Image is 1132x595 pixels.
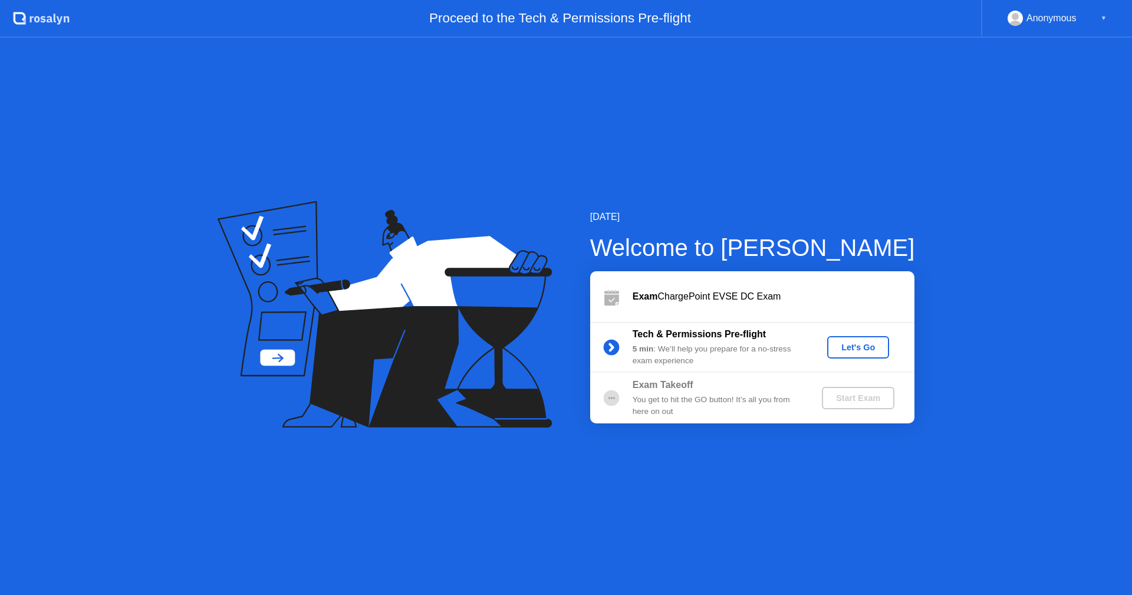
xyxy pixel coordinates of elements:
div: ▼ [1101,11,1107,26]
div: : We’ll help you prepare for a no-stress exam experience [633,343,802,367]
div: Welcome to [PERSON_NAME] [590,230,915,265]
div: ChargePoint EVSE DC Exam [633,290,914,304]
button: Let's Go [827,336,889,359]
div: Start Exam [827,393,890,403]
b: Exam [633,291,658,301]
b: 5 min [633,344,654,353]
div: Anonymous [1026,11,1077,26]
div: Let's Go [832,343,884,352]
div: You get to hit the GO button! It’s all you from here on out [633,394,802,418]
b: Exam Takeoff [633,380,693,390]
button: Start Exam [822,387,894,409]
div: [DATE] [590,210,915,224]
b: Tech & Permissions Pre-flight [633,329,766,339]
